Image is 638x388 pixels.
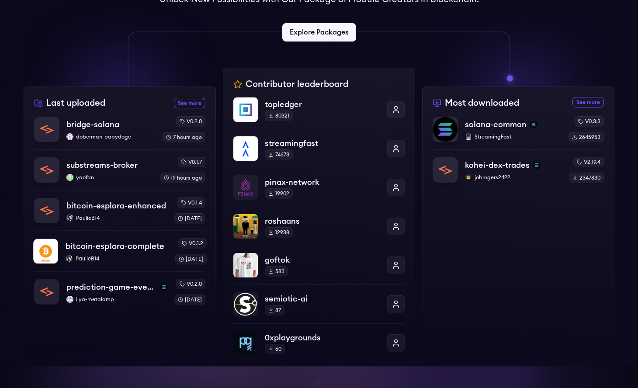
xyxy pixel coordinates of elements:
p: semiotic-ai [265,293,380,305]
a: bridge-solanabridge-solanadoberman-babydogedoberman-babydogev0.2.07 hours ago [34,116,205,149]
a: semiotic-aisemiotic-ai87 [233,284,405,323]
img: PaulieB14 [66,215,73,222]
div: [DATE] [175,254,207,264]
p: doberman-babydoge [66,133,156,140]
p: roshaans [265,215,380,227]
p: substreams-broker [66,159,138,171]
a: goftokgoftok583 [233,246,405,284]
a: streamingfaststreamingfast74673 [233,129,405,168]
img: bitcoin-esplora-enhanced [35,198,59,223]
img: streamingfast [233,136,258,161]
div: 12938 [265,227,293,238]
div: 2645953 [569,132,604,142]
div: 87 [265,305,284,315]
img: PaulieB14 [66,255,73,262]
img: goftok [233,253,258,277]
div: [DATE] [174,213,205,224]
div: v0.1.7 [178,157,205,167]
a: Explore Packages [282,23,356,42]
p: goftok [265,254,380,266]
a: See more recently uploaded packages [174,98,205,108]
p: PaulieB14 [66,255,168,262]
p: prediction-game-events [66,281,157,293]
img: bitcoin-esplora-complete [33,239,58,264]
div: 80321 [265,111,293,121]
img: doberman-babydoge [66,133,73,140]
img: yaofan [66,174,73,181]
div: 7 hours ago [163,132,205,142]
div: 60 [265,344,285,354]
img: bridge-solana [35,117,59,142]
p: bridge-solana [66,118,119,131]
div: 19 hours ago [160,173,205,183]
p: solana-common [465,118,527,131]
p: yaofan [66,174,153,181]
img: semiotic-ai [233,292,258,316]
div: 583 [265,266,288,277]
p: PaulieB14 [66,215,167,222]
a: solana-commonsolana-commonsolanaStreamingFastv0.3.32645953 [433,116,604,149]
a: pinax-networkpinax-network19902 [233,168,405,207]
p: streamingfast [265,137,380,149]
p: pinax-network [265,176,380,188]
img: solana [160,284,167,291]
p: kohei-dex-trades [465,159,530,171]
img: solana [530,121,537,128]
p: topledger [265,98,380,111]
img: pinax-network [233,175,258,200]
img: solana-common [433,117,458,142]
a: roshaansroshaans12938 [233,207,405,246]
p: StreamingFast [465,133,562,140]
img: roshaans [233,214,258,239]
img: 0xplaygrounds [233,331,258,355]
img: substreams-broker [35,158,59,182]
div: v0.3.3 [575,116,604,127]
img: topledger [233,97,258,122]
img: jobrogers2422 [465,174,472,181]
div: 74673 [265,149,293,160]
a: 0xplaygrounds0xplaygrounds60 [233,323,405,355]
p: jobrogers2422 [465,174,562,181]
div: v0.1.2 [178,238,207,249]
div: 2347830 [569,173,604,183]
img: prediction-game-events [35,280,59,304]
img: kohei-dex-trades [433,158,458,182]
a: kohei-dex-tradeskohei-dex-tradessolanajobrogers2422jobrogers2422v2.19.42347830 [433,149,604,183]
a: substreams-brokersubstreams-brokeryaofanyaofanv0.1.719 hours ago [34,149,205,190]
a: See more most downloaded packages [572,97,604,107]
p: bitcoin-esplora-enhanced [66,200,166,212]
img: solana [533,162,540,169]
p: 0xplaygrounds [265,332,380,344]
div: [DATE] [174,294,205,305]
a: prediction-game-eventsprediction-game-eventssolanailya-metalampilya-metalampv0.2.0[DATE] [34,271,205,305]
div: 19902 [265,188,293,199]
p: bitcoin-esplora-complete [66,240,164,253]
div: v0.2.0 [176,116,205,127]
div: v0.2.0 [176,279,205,289]
img: ilya-metalamp [66,296,73,303]
a: bitcoin-esplora-enhancedbitcoin-esplora-enhancedPaulieB14PaulieB14v0.1.4[DATE] [34,190,205,231]
p: ilya-metalamp [66,296,167,303]
div: v0.1.4 [177,197,205,208]
a: topledgertopledger80321 [233,97,405,129]
div: v2.19.4 [573,157,604,167]
a: bitcoin-esplora-completebitcoin-esplora-completePaulieB14PaulieB14v0.1.2[DATE] [33,230,207,271]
